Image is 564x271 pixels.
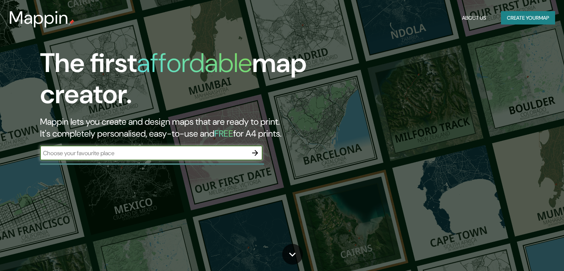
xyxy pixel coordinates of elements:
img: mappin-pin [69,19,75,25]
h1: affordable [137,46,252,80]
iframe: Help widget launcher [498,242,556,263]
h2: Mappin lets you create and design maps that are ready to print. It's completely personalised, eas... [40,116,322,140]
h3: Mappin [9,7,69,28]
h1: The first map creator. [40,48,322,116]
h5: FREE [214,128,233,139]
button: About Us [459,11,489,25]
input: Choose your favourite place [40,149,248,157]
button: Create yourmap [501,11,555,25]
